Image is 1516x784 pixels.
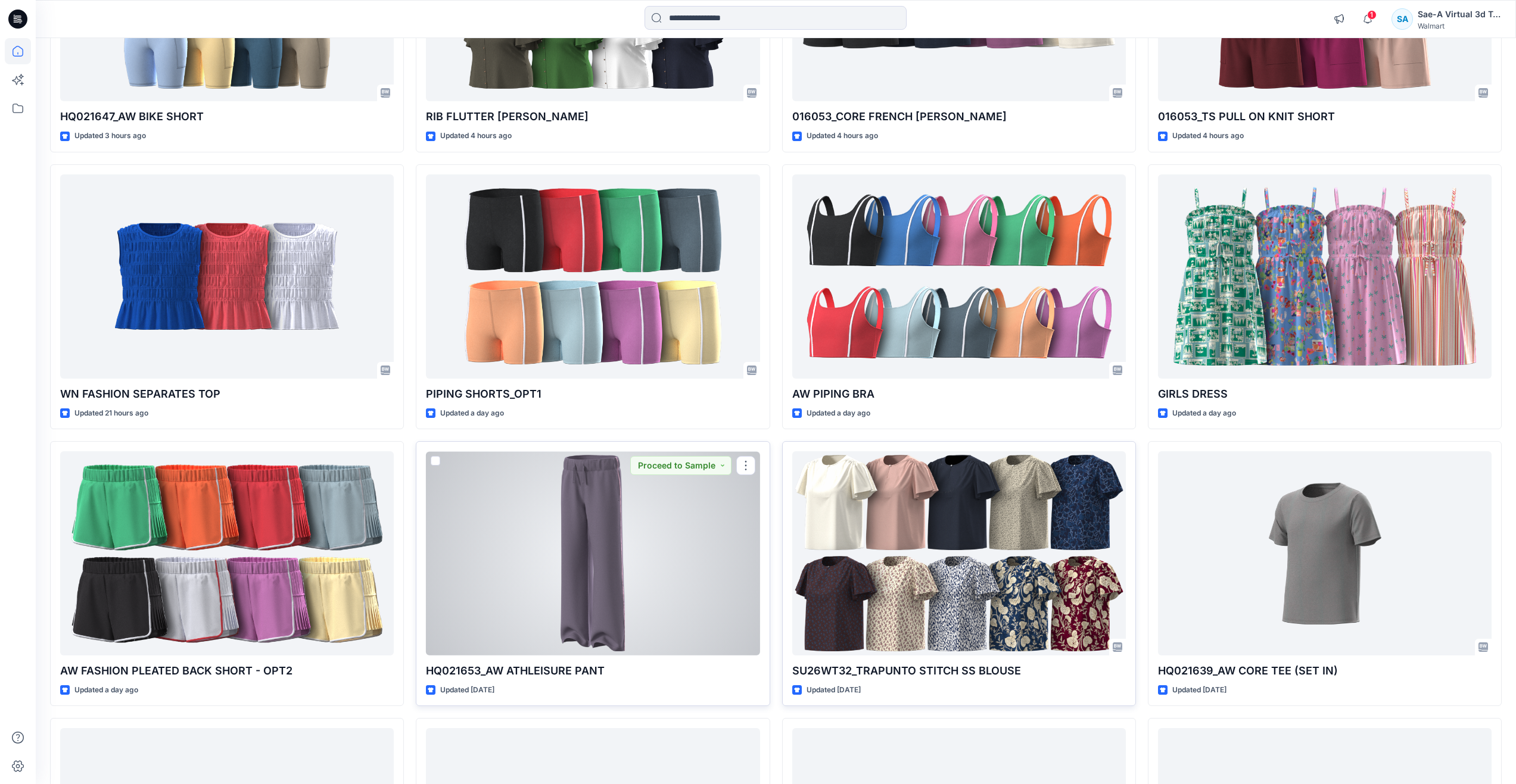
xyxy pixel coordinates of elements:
p: PIPING SHORTS_OPT1 [426,386,759,402]
p: WN FASHION SEPARATES TOP [60,386,394,402]
p: 016053_CORE FRENCH [PERSON_NAME] [792,108,1126,125]
p: Updated a day ago [440,407,504,420]
a: GIRLS DRESS [1158,174,1492,379]
p: Updated 4 hours ago [440,130,512,142]
p: SU26WT32_TRAPUNTO STITCH SS BLOUSE [792,663,1126,679]
a: AW PIPING BRA [792,174,1126,379]
p: AW FASHION PLEATED BACK SHORT - OPT2 [60,663,394,679]
p: Updated [DATE] [440,684,494,696]
p: Updated 3 hours ago [74,130,146,142]
p: Updated 4 hours ago [1172,130,1244,142]
a: HQ021653_AW ATHLEISURE PANT [426,451,759,655]
p: Updated [DATE] [807,684,861,696]
p: 016053_TS PULL ON KNIT SHORT [1158,108,1492,125]
p: HQ021653_AW ATHLEISURE PANT [426,663,759,679]
span: 1 [1367,10,1377,20]
p: AW PIPING BRA [792,386,1126,402]
div: Sae-A Virtual 3d Team [1418,7,1501,21]
a: AW FASHION PLEATED BACK SHORT - OPT2 [60,451,394,655]
p: HQ021639_AW CORE TEE (SET IN) [1158,663,1492,679]
p: Updated a day ago [1172,407,1236,420]
p: Updated 4 hours ago [807,130,878,142]
p: Updated 21 hours ago [74,407,148,420]
a: PIPING SHORTS_OPT1 [426,174,759,379]
p: HQ021647_AW BIKE SHORT [60,108,394,125]
p: RIB FLUTTER [PERSON_NAME] [426,108,759,125]
a: SU26WT32_TRAPUNTO STITCH SS BLOUSE [792,451,1126,655]
div: SA [1392,8,1413,30]
p: Updated a day ago [807,407,870,420]
p: Updated a day ago [74,684,138,696]
p: Updated [DATE] [1172,684,1227,696]
a: WN FASHION SEPARATES TOP [60,174,394,379]
a: HQ021639_AW CORE TEE (SET IN) [1158,451,1492,655]
div: Walmart [1418,21,1501,30]
p: GIRLS DRESS [1158,386,1492,402]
